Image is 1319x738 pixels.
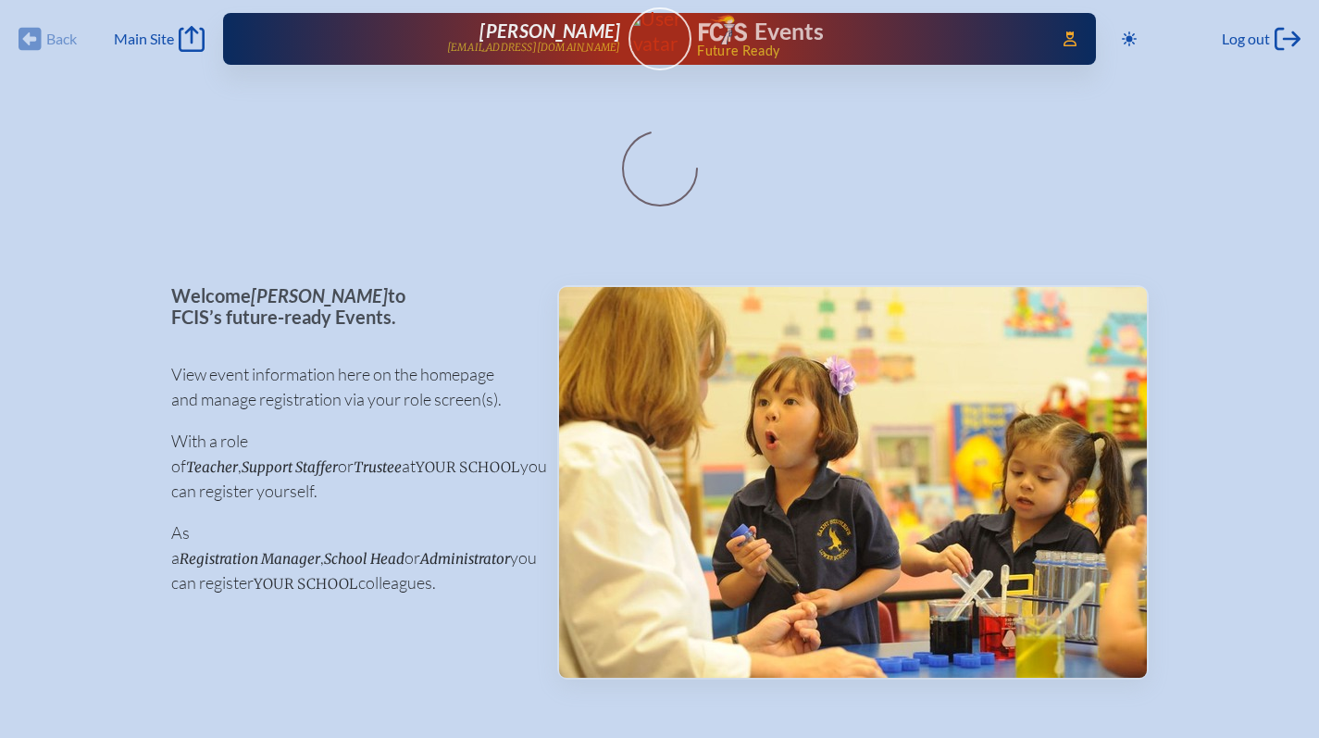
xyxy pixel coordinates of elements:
span: School Head [324,550,404,568]
p: Welcome to FCIS’s future-ready Events. [171,285,528,327]
a: User Avatar [628,7,691,70]
p: [EMAIL_ADDRESS][DOMAIN_NAME] [447,42,621,54]
p: As a , or you can register colleagues. [171,520,528,595]
img: User Avatar [620,6,699,56]
span: Registration Manager [180,550,320,568]
span: Log out [1222,30,1270,48]
p: View event information here on the homepage and manage registration via your role screen(s). [171,362,528,412]
span: your school [254,575,358,593]
span: Future Ready [697,44,1037,57]
span: Trustee [354,458,402,476]
span: Support Staffer [242,458,338,476]
span: Main Site [114,30,174,48]
a: Main Site [114,26,205,52]
span: your school [416,458,520,476]
p: With a role of , or at you can register yourself. [171,429,528,504]
span: [PERSON_NAME] [251,284,388,306]
img: Events [559,287,1147,678]
span: Administrator [420,550,510,568]
div: FCIS Events — Future ready [699,15,1038,57]
a: [PERSON_NAME][EMAIL_ADDRESS][DOMAIN_NAME] [282,20,621,57]
span: Teacher [186,458,238,476]
span: [PERSON_NAME] [479,19,620,42]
